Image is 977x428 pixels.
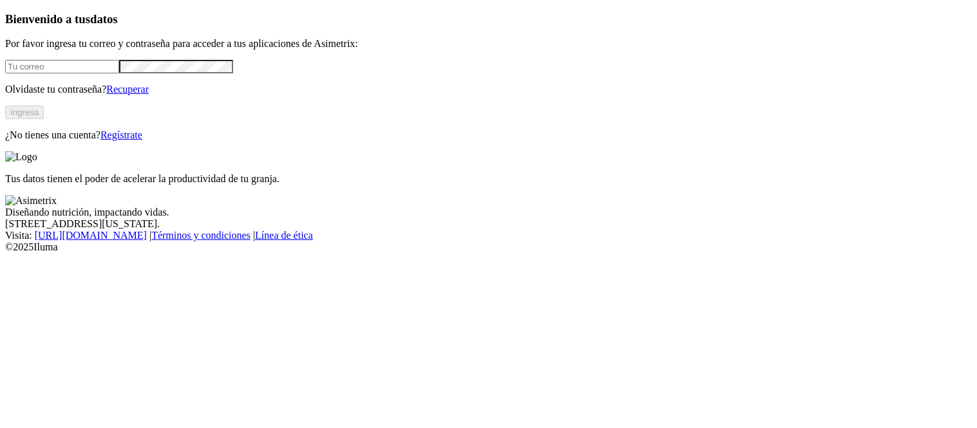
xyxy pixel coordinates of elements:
[5,151,37,163] img: Logo
[5,241,972,253] div: © 2025 Iluma
[255,230,313,241] a: Línea de ética
[5,129,972,141] p: ¿No tienes una cuenta?
[5,195,57,207] img: Asimetrix
[5,84,972,95] p: Olvidaste tu contraseña?
[5,207,972,218] div: Diseñando nutrición, impactando vidas.
[5,218,972,230] div: [STREET_ADDRESS][US_STATE].
[5,38,972,50] p: Por favor ingresa tu correo y contraseña para acceder a tus aplicaciones de Asimetrix:
[5,106,44,119] button: Ingresa
[106,84,149,95] a: Recuperar
[151,230,251,241] a: Términos y condiciones
[5,12,972,26] h3: Bienvenido a tus
[90,12,118,26] span: datos
[5,60,119,73] input: Tu correo
[35,230,147,241] a: [URL][DOMAIN_NAME]
[5,173,972,185] p: Tus datos tienen el poder de acelerar la productividad de tu granja.
[5,230,972,241] div: Visita : | |
[100,129,142,140] a: Regístrate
